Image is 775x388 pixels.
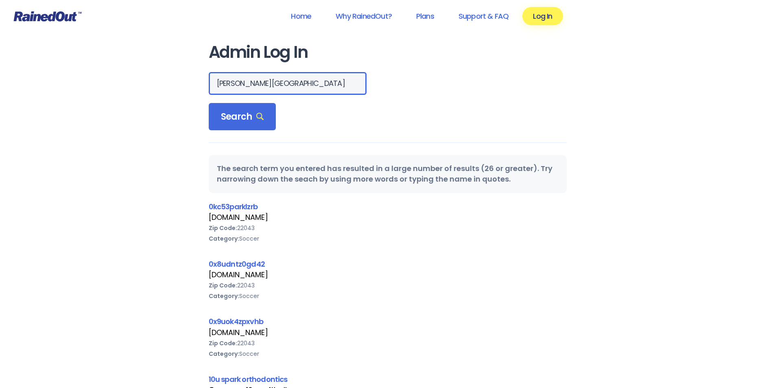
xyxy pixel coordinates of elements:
b: Zip Code: [209,281,237,289]
div: [DOMAIN_NAME] [209,212,567,223]
div: 0x9uok4zpxvhb [209,316,567,327]
h1: Admin Log In [209,43,567,61]
a: Log In [522,7,563,25]
div: 10u spark orthodontics [209,374,567,385]
a: Support & FAQ [448,7,519,25]
b: Zip Code: [209,339,237,347]
div: Soccer [209,291,567,301]
input: Search Orgs… [209,72,367,95]
b: Zip Code: [209,224,237,232]
div: 0kc53parklzrb [209,201,567,212]
div: Soccer [209,349,567,359]
a: Why RainedOut? [325,7,402,25]
div: Soccer [209,233,567,244]
a: 0x9uok4zpxvhb [209,316,263,327]
div: [DOMAIN_NAME] [209,270,567,280]
div: The search term you entered has resulted in a large number of results (26 or greater). Try narrow... [209,155,567,193]
a: Home [280,7,322,25]
b: Category: [209,292,239,300]
div: Search [209,103,276,131]
a: 10u spark orthodontics [209,374,288,384]
a: Plans [406,7,445,25]
div: [DOMAIN_NAME] [209,327,567,338]
div: 22043 [209,280,567,291]
div: 0x8udntz0gd42 [209,259,567,270]
b: Category: [209,350,239,358]
b: Category: [209,235,239,243]
a: 0x8udntz0gd42 [209,259,265,269]
div: 22043 [209,223,567,233]
span: Search [221,111,264,123]
a: 0kc53parklzrb [209,202,258,212]
div: 22043 [209,338,567,349]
